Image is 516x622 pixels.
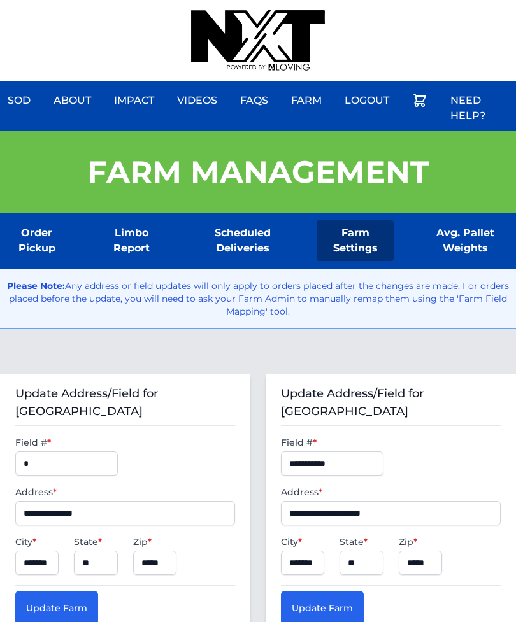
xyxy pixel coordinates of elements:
label: Field # [15,436,118,449]
a: Logout [337,85,397,116]
a: Farm Settings [317,220,394,261]
h3: Update Address/Field for [GEOGRAPHIC_DATA] [15,385,235,426]
label: Zip [399,535,442,548]
span: Update Farm [292,602,353,614]
a: About [46,85,99,116]
label: State [340,535,383,548]
strong: Please Note: [7,280,65,292]
label: State [74,535,117,548]
a: Farm [283,85,329,116]
a: Impact [106,85,162,116]
h3: Update Address/Field for [GEOGRAPHIC_DATA] [281,385,501,426]
span: Update Farm [26,602,87,614]
a: Avg. Pallet Weights [414,220,516,261]
h1: Farm Management [87,157,429,187]
label: Address [15,486,235,498]
label: City [15,535,59,548]
label: Field # [281,436,383,449]
img: nextdaysod.com Logo [191,10,325,71]
label: City [281,535,324,548]
label: Zip [133,535,176,548]
a: FAQs [233,85,276,116]
a: Videos [169,85,225,116]
a: Limbo Report [94,220,169,261]
a: Need Help? [443,85,516,131]
a: Scheduled Deliveries [189,220,296,261]
label: Address [281,486,501,498]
